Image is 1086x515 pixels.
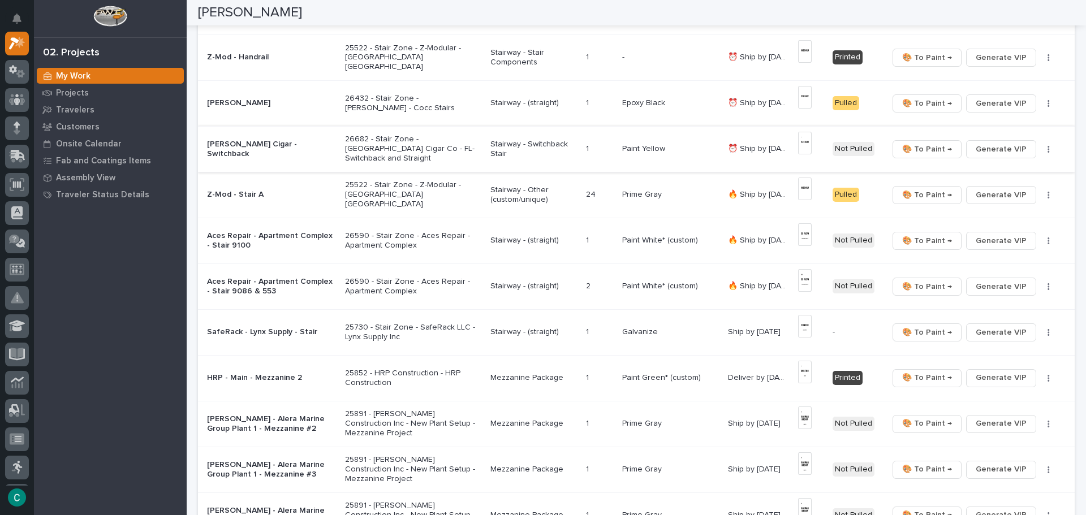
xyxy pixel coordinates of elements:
[902,234,952,248] span: 🎨 To Paint →
[966,415,1036,433] button: Generate VIP
[34,101,187,118] a: Travelers
[893,461,962,479] button: 🎨 To Paint →
[893,232,962,250] button: 🎨 To Paint →
[345,44,481,72] p: 25522 - Stair Zone - Z-Modular - [GEOGRAPHIC_DATA] [GEOGRAPHIC_DATA]
[976,326,1027,339] span: Generate VIP
[833,50,863,64] div: Printed
[586,233,591,245] p: 1
[902,371,952,384] span: 🎨 To Paint →
[198,34,1075,80] tr: Z-Mod - Handrail25522 - Stair Zone - Z-Modular - [GEOGRAPHIC_DATA] [GEOGRAPHIC_DATA]Stairway - St...
[198,172,1075,218] tr: Z-Mod - Stair A25522 - Stair Zone - Z-Modular - [GEOGRAPHIC_DATA] [GEOGRAPHIC_DATA]Stairway - Oth...
[207,98,336,108] p: [PERSON_NAME]
[976,371,1027,384] span: Generate VIP
[622,233,700,245] p: Paint White* (custom)
[728,142,791,154] p: ⏰ Ship by 9/15/25
[893,369,962,387] button: 🎨 To Paint →
[34,118,187,135] a: Customers
[207,327,336,337] p: SafeRack - Lynx Supply - Stair
[902,142,952,156] span: 🎨 To Paint →
[622,50,627,62] p: -
[728,50,791,62] p: ⏰ Ship by 9/15/25
[586,462,591,474] p: 1
[490,465,578,474] p: Mezzanine Package
[586,417,591,429] p: 1
[490,98,578,108] p: Stairway - (straight)
[198,80,1075,126] tr: [PERSON_NAME]26432 - Stair Zone - [PERSON_NAME] - Cocc StairsStairway - (straight)11 Epoxy BlackE...
[345,323,481,342] p: 25730 - Stair Zone - SafeRack LLC - Lynx Supply Inc
[902,326,952,339] span: 🎨 To Paint →
[34,67,187,84] a: My Work
[490,282,578,291] p: Stairway - (straight)
[56,173,115,183] p: Assembly View
[586,50,591,62] p: 1
[34,152,187,169] a: Fab and Coatings Items
[490,140,578,159] p: Stairway - Switchback Stair
[586,279,593,291] p: 2
[893,140,962,158] button: 🎨 To Paint →
[622,279,700,291] p: Paint White* (custom)
[345,135,481,163] p: 26682 - Stair Zone - [GEOGRAPHIC_DATA] Cigar Co - FL- Switchback and Straight
[976,280,1027,293] span: Generate VIP
[893,278,962,296] button: 🎨 To Paint →
[728,188,791,200] p: 🔥 Ship by 9/16/25
[207,414,336,434] p: [PERSON_NAME] - Alera Marine Group Plant 1 - Mezzanine #2
[34,169,187,186] a: Assembly View
[976,97,1027,110] span: Generate VIP
[56,71,90,81] p: My Work
[902,417,952,430] span: 🎨 To Paint →
[490,373,578,383] p: Mezzanine Package
[56,88,89,98] p: Projects
[833,462,874,477] div: Not Pulled
[833,279,874,293] div: Not Pulled
[966,49,1036,67] button: Generate VIP
[893,49,962,67] button: 🎨 To Paint →
[198,263,1075,309] tr: Aces Repair - Apartment Complex - Stair 9086 & 55326590 - Stair Zone - Aces Repair - Apartment Co...
[833,188,859,202] div: Pulled
[490,48,578,67] p: Stairway - Stair Components
[728,417,783,429] p: Ship by [DATE]
[902,51,952,64] span: 🎨 To Paint →
[345,94,481,113] p: 26432 - Stair Zone - [PERSON_NAME] - Cocc Stairs
[976,234,1027,248] span: Generate VIP
[976,462,1027,476] span: Generate VIP
[5,486,29,509] button: users-avatar
[586,96,591,108] p: 1
[345,455,481,483] p: 25891 - [PERSON_NAME] Construction Inc - New Plant Setup - Mezzanine Project
[893,186,962,204] button: 🎨 To Paint →
[56,190,149,200] p: Traveler Status Details
[207,277,336,296] p: Aces Repair - Apartment Complex - Stair 9086 & 553
[345,180,481,209] p: 25522 - Stair Zone - Z-Modular - [GEOGRAPHIC_DATA] [GEOGRAPHIC_DATA]
[622,188,664,200] p: Prime Gray
[902,97,952,110] span: 🎨 To Paint →
[34,84,187,101] a: Projects
[902,188,952,202] span: 🎨 To Paint →
[833,327,879,337] p: -
[902,280,952,293] span: 🎨 To Paint →
[966,232,1036,250] button: Generate VIP
[345,231,481,250] p: 26590 - Stair Zone - Aces Repair - Apartment Complex
[966,369,1036,387] button: Generate VIP
[490,185,578,205] p: Stairway - Other (custom/unique)
[207,53,336,62] p: Z-Mod - Handrail
[198,401,1075,447] tr: [PERSON_NAME] - Alera Marine Group Plant 1 - Mezzanine #225891 - [PERSON_NAME] Construction Inc -...
[586,325,591,337] p: 1
[14,14,29,32] div: Notifications
[198,309,1075,355] tr: SafeRack - Lynx Supply - Stair25730 - Stair Zone - SafeRack LLC - Lynx Supply IncStairway - (stra...
[198,5,302,21] h2: [PERSON_NAME]
[976,188,1027,202] span: Generate VIP
[833,371,863,385] div: Printed
[728,279,791,291] p: 🔥 Ship by 9/16/25
[833,96,859,110] div: Pulled
[56,139,122,149] p: Onsite Calendar
[976,417,1027,430] span: Generate VIP
[976,51,1027,64] span: Generate VIP
[728,462,783,474] p: Ship by [DATE]
[586,188,598,200] p: 24
[207,373,336,383] p: HRP - Main - Mezzanine 2
[56,122,100,132] p: Customers
[966,278,1036,296] button: Generate VIP
[5,7,29,31] button: Notifications
[728,233,791,245] p: 🔥 Ship by 9/16/25
[966,94,1036,112] button: Generate VIP
[966,461,1036,479] button: Generate VIP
